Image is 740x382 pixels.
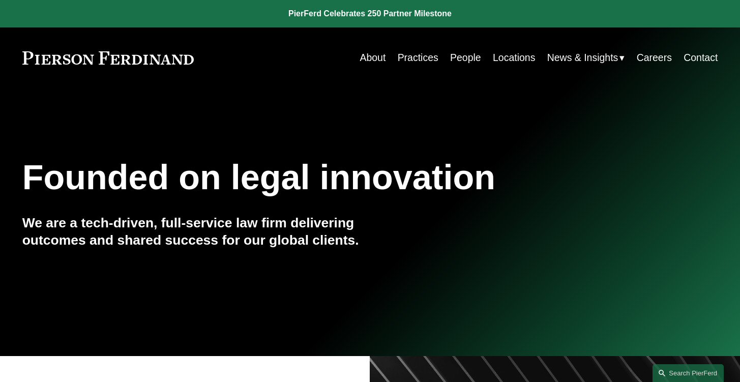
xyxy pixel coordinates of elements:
h1: Founded on legal innovation [22,157,602,197]
span: News & Insights [547,49,618,67]
a: Practices [398,48,438,68]
h4: We are a tech-driven, full-service law firm delivering outcomes and shared success for our global... [22,215,370,249]
a: Careers [637,48,672,68]
a: Locations [493,48,535,68]
a: Search this site [653,364,724,382]
a: People [450,48,481,68]
a: folder dropdown [547,48,625,68]
a: Contact [684,48,718,68]
a: About [360,48,386,68]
